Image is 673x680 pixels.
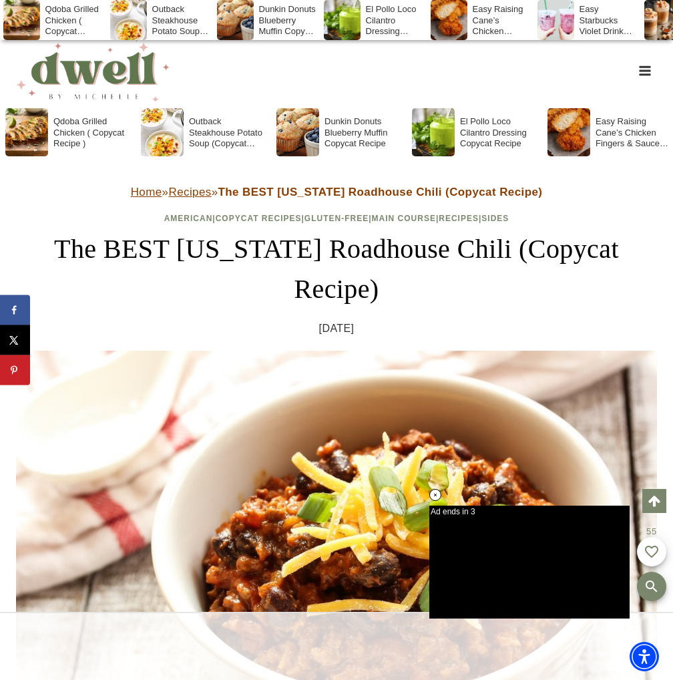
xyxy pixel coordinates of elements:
span: | | | | | [164,214,509,223]
button: Open menu [632,60,657,81]
iframe: Advertisement [230,613,443,680]
span: » » [131,186,543,198]
a: American [164,214,213,223]
a: Scroll to top [642,489,666,513]
a: Home [131,186,162,198]
a: Copycat Recipes [216,214,302,223]
time: [DATE] [319,320,355,337]
a: Sides [481,214,509,223]
h1: The BEST [US_STATE] Roadhouse Chili (Copycat Recipe) [16,229,657,309]
strong: The BEST [US_STATE] Roadhouse Chili (Copycat Recipe) [218,186,543,198]
img: DWELL by michelle [16,40,170,102]
a: Main Course [372,214,436,223]
a: Recipes [168,186,211,198]
div: Accessibility Menu [630,642,659,671]
a: Recipes [439,214,479,223]
a: Gluten-Free [304,214,369,223]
